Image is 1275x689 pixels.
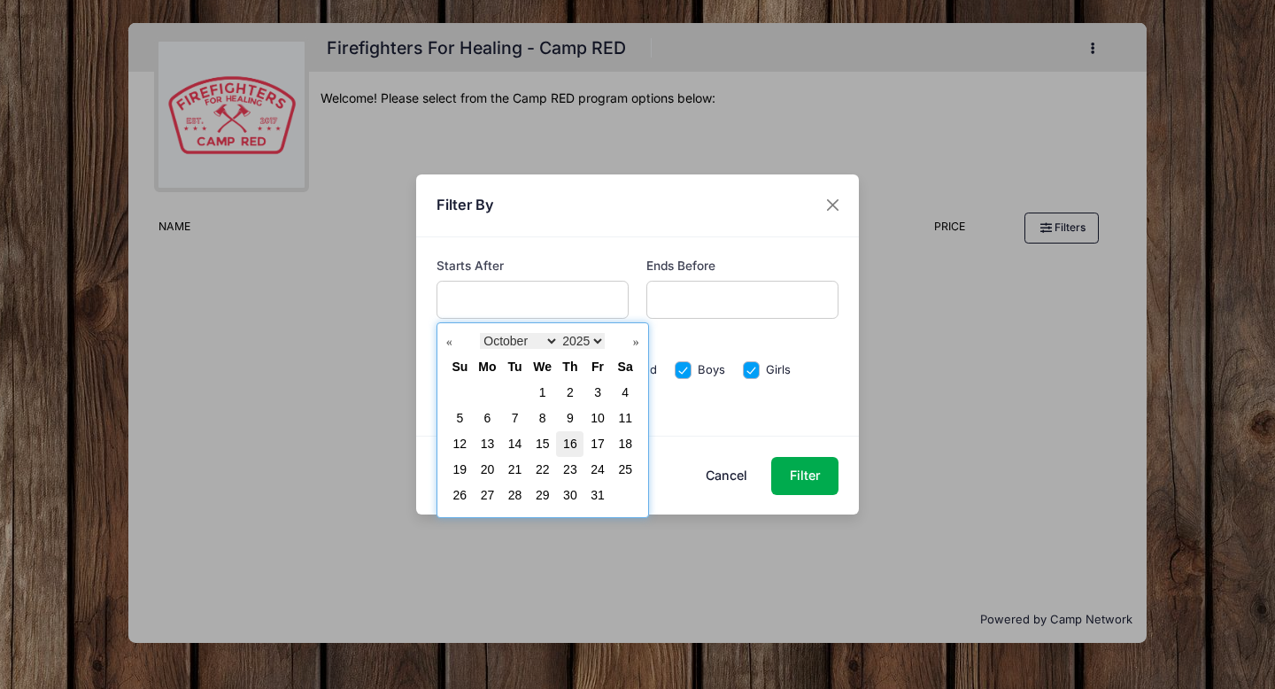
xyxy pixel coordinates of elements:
span: Tuesday [508,360,522,374]
a: 6 [484,411,491,425]
h4: Filter By [437,194,494,215]
a: 9 [567,411,574,425]
span: Monday [478,360,496,374]
button: Close [817,190,849,221]
a: 7 [512,411,519,425]
a: 24 [591,462,605,476]
a: 15 [536,437,550,451]
a: 2 [567,385,574,399]
span: Wednesday [533,360,552,374]
a: Prev [446,334,464,352]
span: Sunday [452,360,467,374]
a: 8 [539,411,546,425]
label: Starts After [437,257,504,275]
a: 13 [481,437,495,451]
label: Girls [766,361,791,379]
a: 11 [618,411,632,425]
a: 23 [563,462,577,476]
a: 16 [563,437,577,451]
a: 21 [508,462,522,476]
a: 26 [453,488,467,502]
a: 18 [618,437,632,451]
a: 19 [453,462,467,476]
a: 22 [536,462,550,476]
a: 4 [622,385,629,399]
button: Filter [771,457,838,495]
a: 27 [481,488,495,502]
span: Saturday [618,360,633,374]
button: Cancel [688,457,766,495]
span: Thursday [562,360,577,374]
a: 12 [453,437,467,451]
label: Boys [698,361,725,379]
select: Select year [559,333,605,349]
label: Ends Before [646,257,715,275]
a: Next [622,334,639,352]
a: 28 [508,488,522,502]
a: 5 [456,411,463,425]
a: 31 [591,488,605,502]
a: 14 [508,437,522,451]
a: 25 [618,462,632,476]
span: Friday [591,360,604,374]
a: 1 [539,385,546,399]
select: Select month [480,333,559,349]
a: 30 [563,488,577,502]
a: 20 [481,462,495,476]
a: 29 [536,488,550,502]
a: 10 [591,411,605,425]
a: 3 [594,385,601,399]
a: 17 [591,437,605,451]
